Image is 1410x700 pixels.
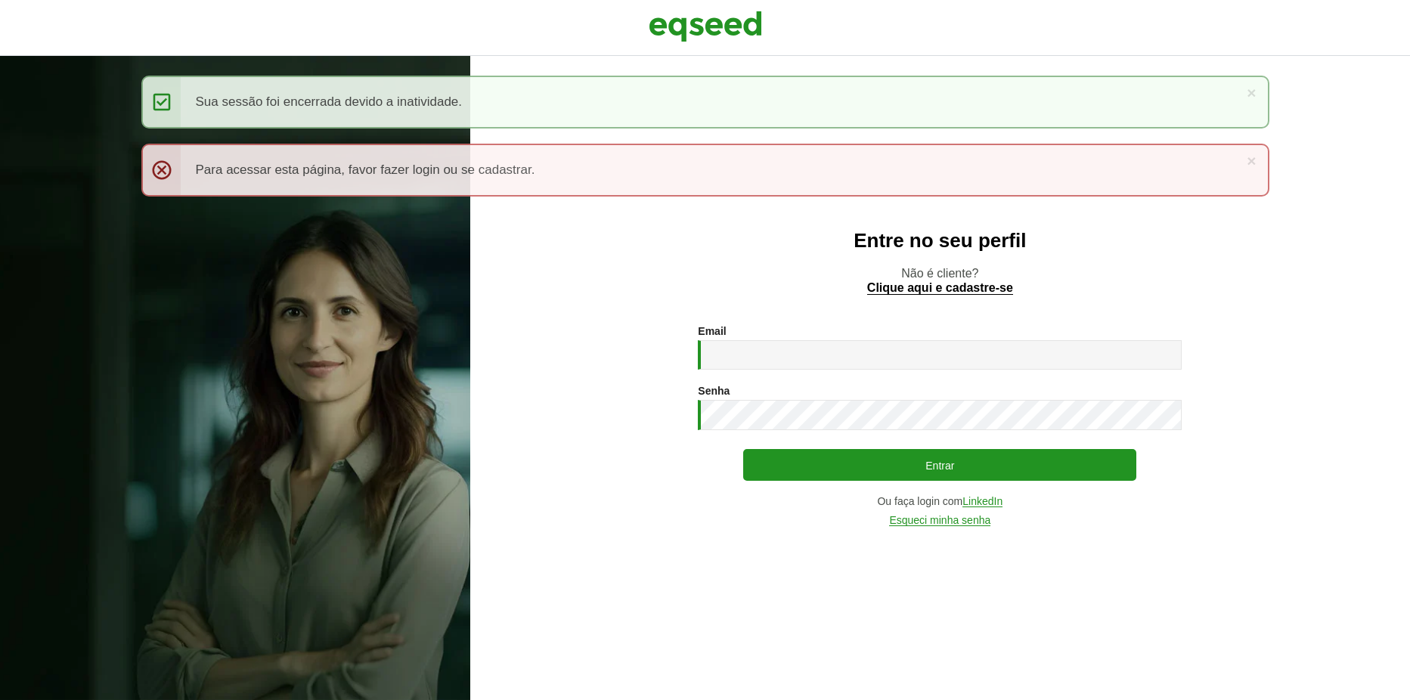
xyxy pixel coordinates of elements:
p: Não é cliente? [500,266,1380,295]
label: Email [698,326,726,336]
div: Sua sessão foi encerrada devido a inatividade. [141,76,1269,129]
a: × [1247,85,1256,101]
button: Entrar [743,449,1136,481]
img: EqSeed Logo [649,8,762,45]
h2: Entre no seu perfil [500,230,1380,252]
a: Clique aqui e cadastre-se [867,282,1013,295]
div: Ou faça login com [698,496,1182,507]
label: Senha [698,386,730,396]
a: Esqueci minha senha [889,515,990,526]
a: × [1247,153,1256,169]
a: LinkedIn [962,496,1002,507]
div: Para acessar esta página, favor fazer login ou se cadastrar. [141,144,1269,197]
